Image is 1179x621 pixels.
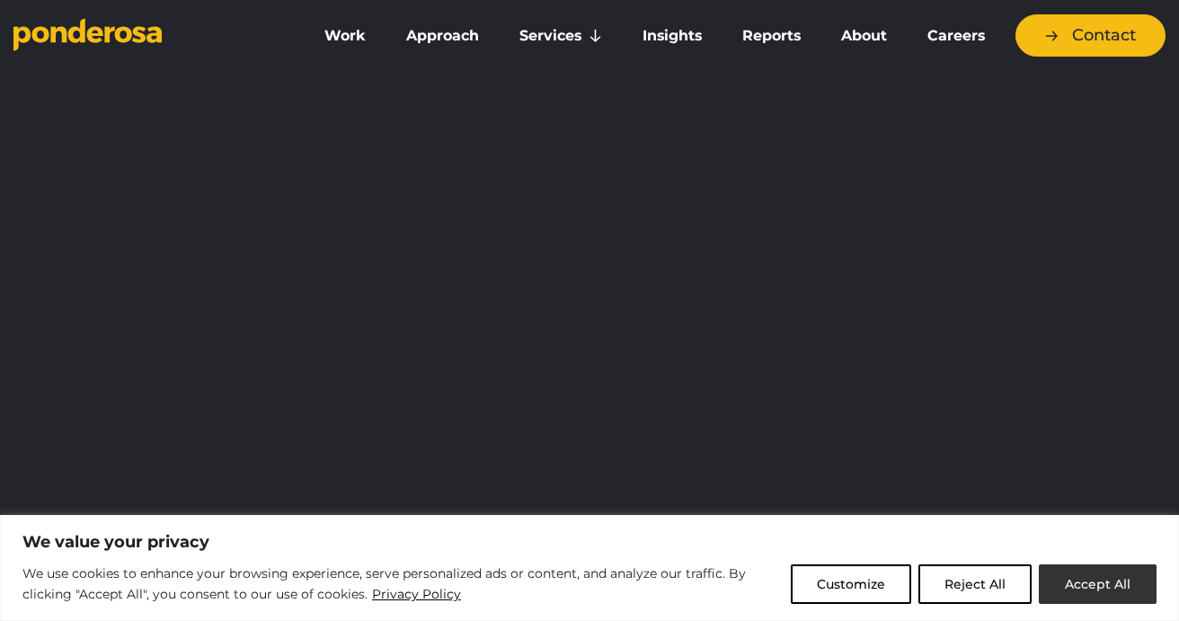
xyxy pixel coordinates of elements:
a: Careers [910,17,1001,55]
button: Accept All [1039,564,1157,604]
a: Contact [1015,14,1166,57]
a: About [824,17,903,55]
a: Approach [390,17,496,55]
p: We use cookies to enhance your browsing experience, serve personalized ads or content, and analyz... [22,563,777,606]
a: Reports [725,17,817,55]
p: We value your privacy [22,531,1157,553]
button: Customize [791,564,911,604]
a: Privacy Policy [371,583,462,605]
a: Work [308,17,383,55]
a: Insights [626,17,719,55]
button: Reject All [918,564,1032,604]
a: Services [503,17,619,55]
a: Go to homepage [13,18,281,54]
